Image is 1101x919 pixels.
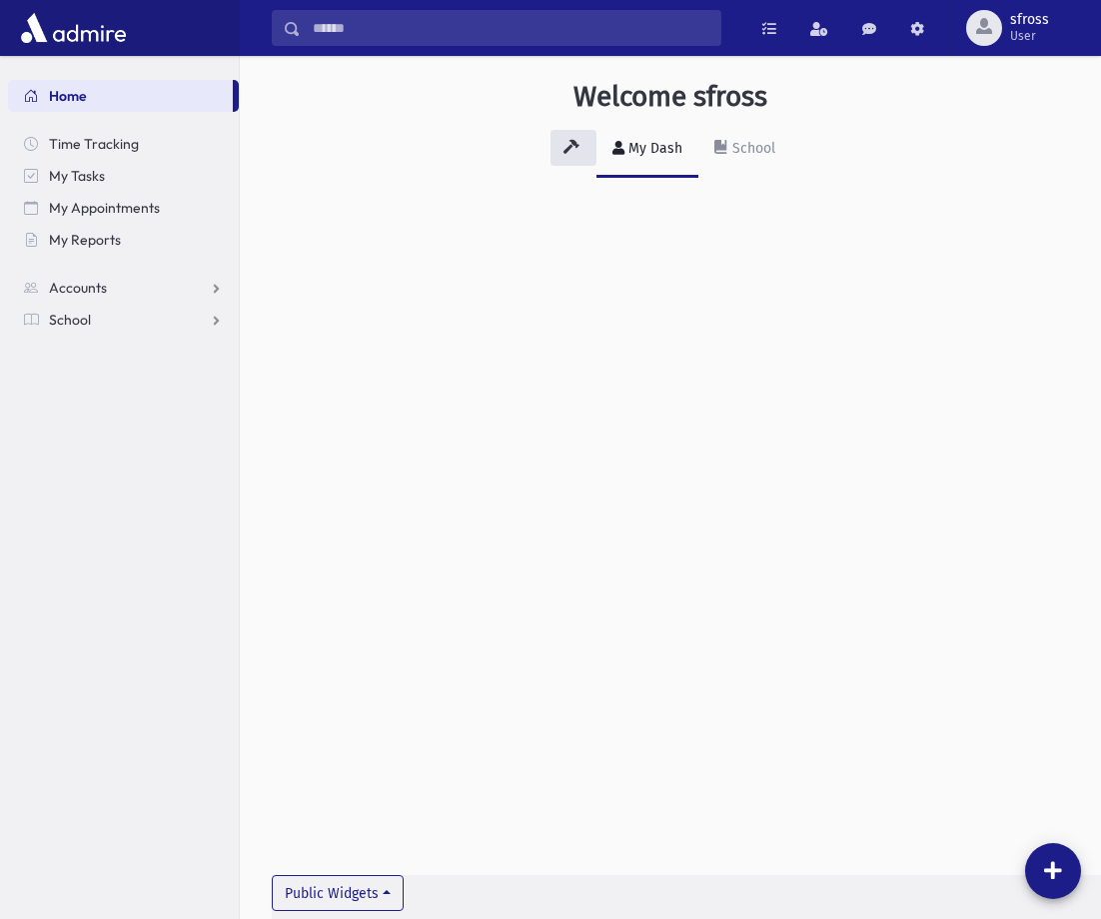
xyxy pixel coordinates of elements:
[728,140,775,157] div: School
[8,272,239,304] a: Accounts
[8,128,239,160] a: Time Tracking
[301,10,720,46] input: Search
[49,167,105,185] span: My Tasks
[49,199,160,217] span: My Appointments
[272,875,404,911] button: Public Widgets
[49,135,139,153] span: Time Tracking
[1010,12,1049,28] span: sfross
[16,8,131,48] img: AdmirePro
[698,122,791,178] a: School
[8,80,233,112] a: Home
[8,304,239,336] a: School
[8,160,239,192] a: My Tasks
[1010,28,1049,44] span: User
[8,192,239,224] a: My Appointments
[49,279,107,297] span: Accounts
[49,87,87,105] span: Home
[49,311,91,329] span: School
[8,224,239,256] a: My Reports
[573,80,767,114] h3: Welcome sfross
[596,122,698,178] a: My Dash
[624,140,682,157] div: My Dash
[49,231,121,249] span: My Reports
